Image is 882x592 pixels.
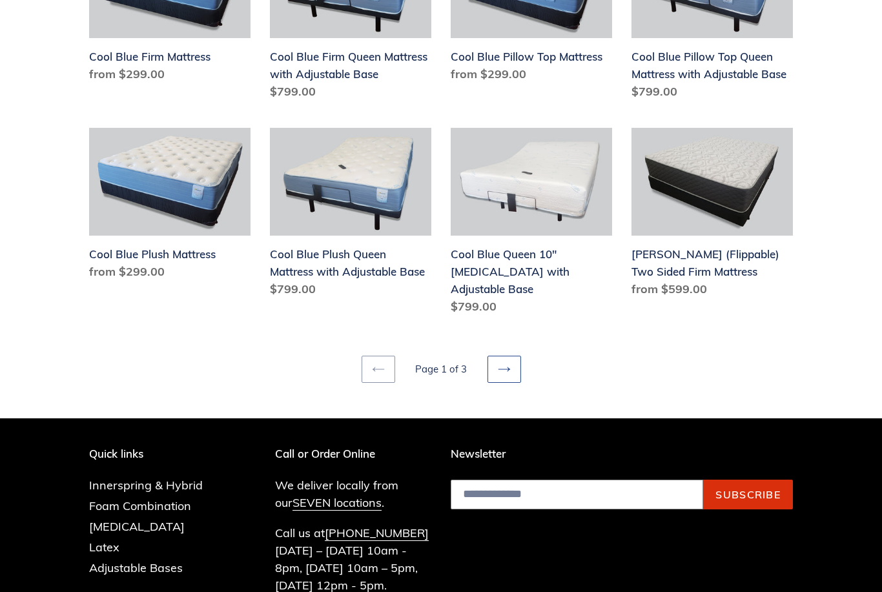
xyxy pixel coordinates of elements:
[703,480,793,509] button: Subscribe
[275,476,432,511] p: We deliver locally from our .
[325,526,429,541] a: [PHONE_NUMBER]
[270,128,431,303] a: Cool Blue Plush Queen Mattress with Adjustable Base
[631,128,793,303] a: Del Ray (Flippable) Two Sided Firm Mattress
[89,478,203,493] a: Innerspring & Hybrid
[89,447,222,460] p: Quick links
[292,495,382,511] a: SEVEN locations
[89,128,251,285] a: Cool Blue Plush Mattress
[89,560,183,575] a: Adjustable Bases
[715,488,781,501] span: Subscribe
[275,447,432,460] p: Call or Order Online
[89,498,191,513] a: Foam Combination
[451,447,793,460] p: Newsletter
[89,519,185,534] a: [MEDICAL_DATA]
[451,128,612,320] a: Cool Blue Queen 10" Memory Foam with Adjustable Base
[451,480,703,509] input: Email address
[398,362,485,377] li: Page 1 of 3
[89,540,119,555] a: Latex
